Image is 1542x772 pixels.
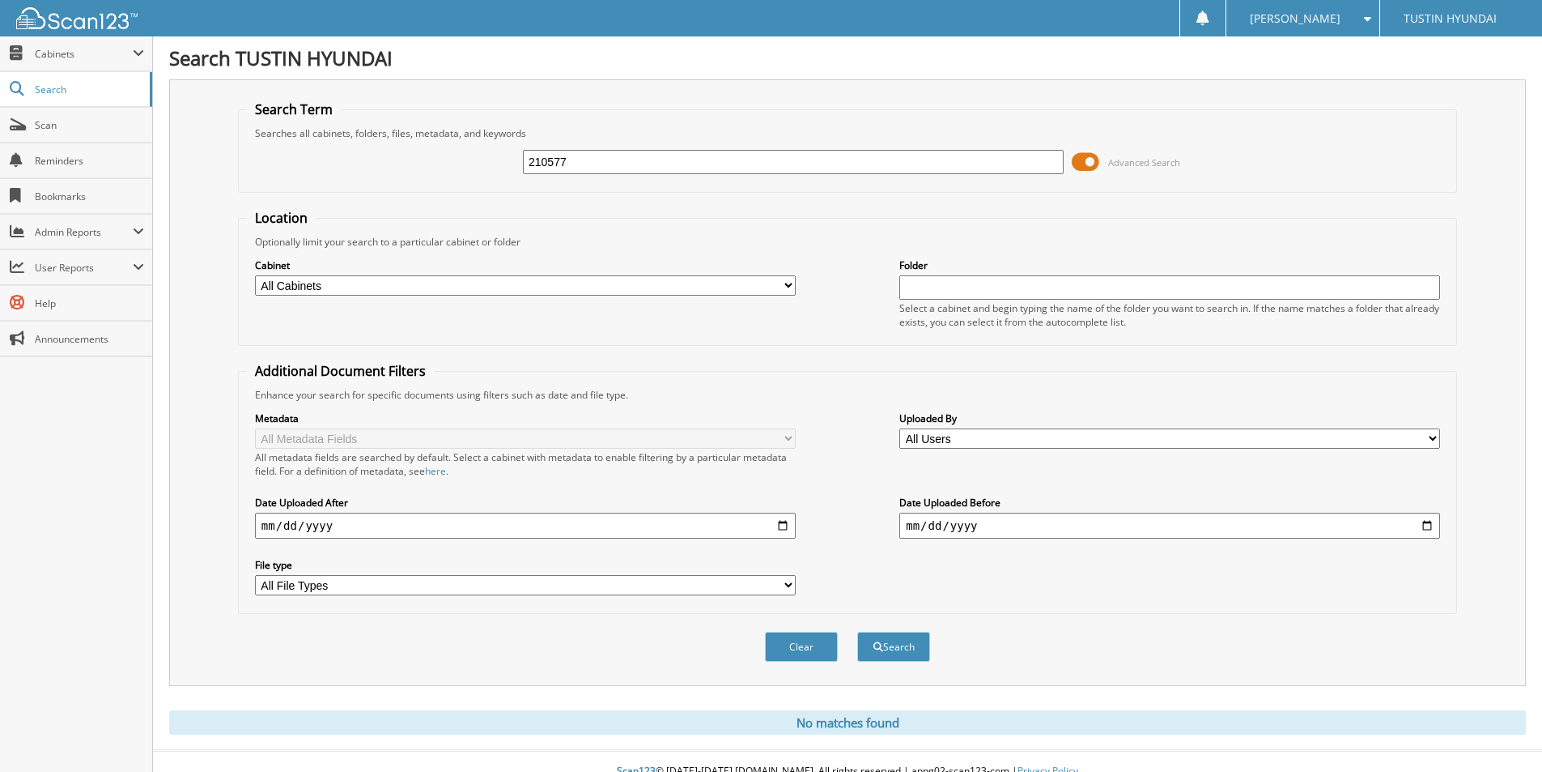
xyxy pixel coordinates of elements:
label: Date Uploaded After [255,496,796,510]
span: Cabinets [35,47,133,61]
span: Bookmarks [35,190,144,203]
span: TUSTIN HYUNDAI [1404,14,1497,23]
legend: Additional Document Filters [247,362,434,380]
div: Optionally limit your search to a particular cabinet or folder [247,235,1448,249]
button: Search [857,632,930,662]
span: Reminders [35,154,144,168]
span: Announcements [35,332,144,346]
img: scan123-logo-white.svg [16,7,138,29]
span: [PERSON_NAME] [1250,14,1340,23]
input: end [899,513,1440,539]
button: Clear [765,632,838,662]
legend: Search Term [247,100,341,118]
label: Folder [899,258,1440,272]
div: Select a cabinet and begin typing the name of the folder you want to search in. If the name match... [899,301,1440,329]
span: Scan [35,118,144,132]
div: Enhance your search for specific documents using filters such as date and file type. [247,388,1448,402]
span: Help [35,296,144,310]
h1: Search TUSTIN HYUNDAI [169,45,1526,71]
input: start [255,513,796,539]
span: Search [35,83,142,96]
div: All metadata fields are searched by default. Select a cabinet with metadata to enable filtering b... [255,450,796,478]
span: Admin Reports [35,225,133,239]
div: No matches found [169,710,1526,735]
label: File type [255,558,796,572]
label: Metadata [255,412,796,425]
span: Advanced Search [1108,156,1180,168]
legend: Location [247,209,316,227]
span: User Reports [35,261,133,275]
label: Cabinet [255,258,796,272]
label: Uploaded By [899,412,1440,425]
a: here [425,464,446,478]
div: Searches all cabinets, folders, files, metadata, and keywords [247,126,1448,140]
label: Date Uploaded Before [899,496,1440,510]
